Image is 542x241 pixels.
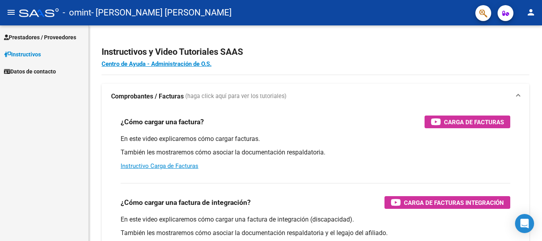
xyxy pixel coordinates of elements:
span: - [PERSON_NAME] [PERSON_NAME] [91,4,232,21]
a: Instructivo Carga de Facturas [121,162,198,170]
p: También les mostraremos cómo asociar la documentación respaldatoria. [121,148,510,157]
button: Carga de Facturas [425,116,510,128]
p: También les mostraremos cómo asociar la documentación respaldatoria y el legajo del afiliado. [121,229,510,237]
span: Carga de Facturas [444,117,504,127]
mat-icon: menu [6,8,16,17]
mat-icon: person [526,8,536,17]
mat-expansion-panel-header: Comprobantes / Facturas (haga click aquí para ver los tutoriales) [102,84,529,109]
div: Open Intercom Messenger [515,214,534,233]
span: Prestadores / Proveedores [4,33,76,42]
span: Datos de contacto [4,67,56,76]
span: (haga click aquí para ver los tutoriales) [185,92,286,101]
p: En este video explicaremos cómo cargar facturas. [121,135,510,143]
a: Centro de Ayuda - Administración de O.S. [102,60,211,67]
h3: ¿Cómo cargar una factura? [121,116,204,127]
h2: Instructivos y Video Tutoriales SAAS [102,44,529,60]
span: - omint [63,4,91,21]
span: Carga de Facturas Integración [404,198,504,208]
button: Carga de Facturas Integración [384,196,510,209]
h3: ¿Cómo cargar una factura de integración? [121,197,251,208]
p: En este video explicaremos cómo cargar una factura de integración (discapacidad). [121,215,510,224]
span: Instructivos [4,50,41,59]
strong: Comprobantes / Facturas [111,92,184,101]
